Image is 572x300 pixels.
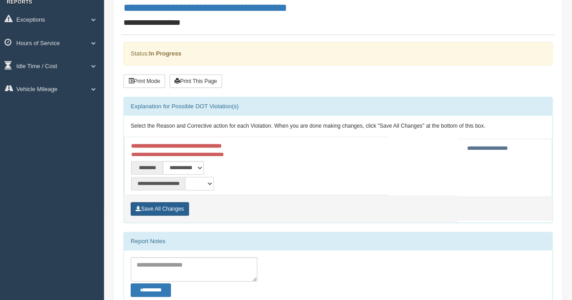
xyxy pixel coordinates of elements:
div: Status: [123,42,553,65]
button: Print Mode [123,74,165,88]
div: Select the Reason and Corrective action for each Violation. When you are done making changes, cli... [124,115,552,137]
button: Change Filter Options [131,283,171,296]
div: Report Notes [124,232,552,250]
button: Print This Page [170,74,222,88]
button: Save [131,202,189,216]
div: Explanation for Possible DOT Violation(s) [124,97,552,115]
strong: In Progress [149,50,181,57]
